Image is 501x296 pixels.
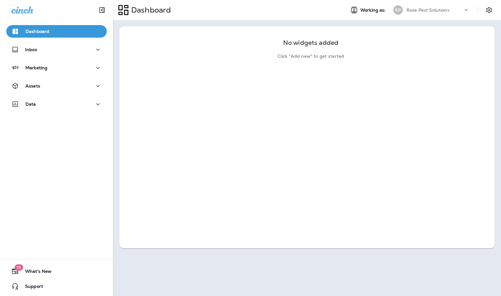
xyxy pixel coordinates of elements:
[25,65,47,70] p: Marketing
[6,61,107,74] button: Marketing
[6,265,107,277] button: 19What's New
[360,8,387,13] span: Working as:
[25,83,40,88] p: Assets
[129,5,171,15] p: Dashboard
[483,4,495,16] button: Settings
[25,47,37,52] p: Inbox
[283,40,338,45] p: No widgets added
[14,264,23,271] span: 19
[6,80,107,92] button: Assets
[277,54,344,59] p: Click "Add new" to get started
[25,102,36,107] p: Data
[393,5,403,15] div: RP
[6,43,107,56] button: Inbox
[6,25,107,38] button: Dashboard
[407,8,450,13] p: Rose Pest Solutions
[6,280,107,293] button: Support
[19,284,43,291] span: Support
[19,269,51,276] span: What's New
[6,98,107,110] button: Data
[93,4,111,16] button: Collapse Sidebar
[25,29,49,34] p: Dashboard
